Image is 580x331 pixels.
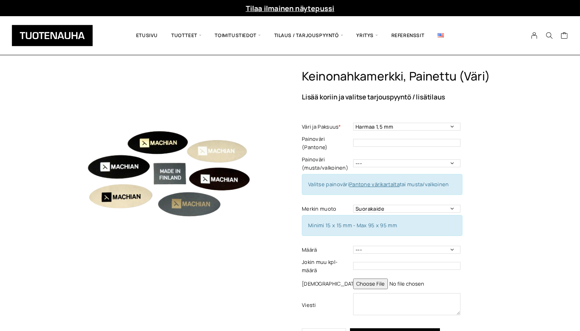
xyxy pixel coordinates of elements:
a: Cart [561,32,568,41]
label: Määrä [302,246,351,254]
h1: Keinonahkamerkki, painettu (väri) [302,69,521,84]
img: Tuotenauha Oy [12,25,93,46]
span: Tuotteet [165,22,208,49]
label: [DEMOGRAPHIC_DATA] [302,280,351,288]
img: keinonahkamerkki-painettu-vari [59,69,268,278]
a: Etusivu [129,22,165,49]
span: Valitse painoväri tai musta/valkoinen [308,181,449,188]
span: Minimi 15 x 15 mm - Max 95 x 95 mm [308,222,397,229]
label: Painoväri (musta/valkoinen) [302,155,351,172]
button: Search [542,32,557,39]
a: My Account [527,32,542,39]
label: Väri ja Paksuus [302,123,351,131]
label: Painoväri (Pantone) [302,135,351,151]
a: Referenssit [385,22,431,49]
span: Toimitustiedot [208,22,267,49]
label: Jokin muu kpl-määrä [302,258,351,275]
a: Pantone värikartalta [349,181,400,188]
span: Tilaus / Tarjouspyyntö [268,22,350,49]
img: English [438,33,444,37]
p: Lisää koriin ja valitse tarjouspyyntö / lisätilaus [302,94,521,100]
a: Tilaa ilmainen näytepussi [246,4,335,13]
label: Viesti [302,301,351,309]
span: Yritys [350,22,384,49]
label: Merkin muoto [302,205,351,213]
